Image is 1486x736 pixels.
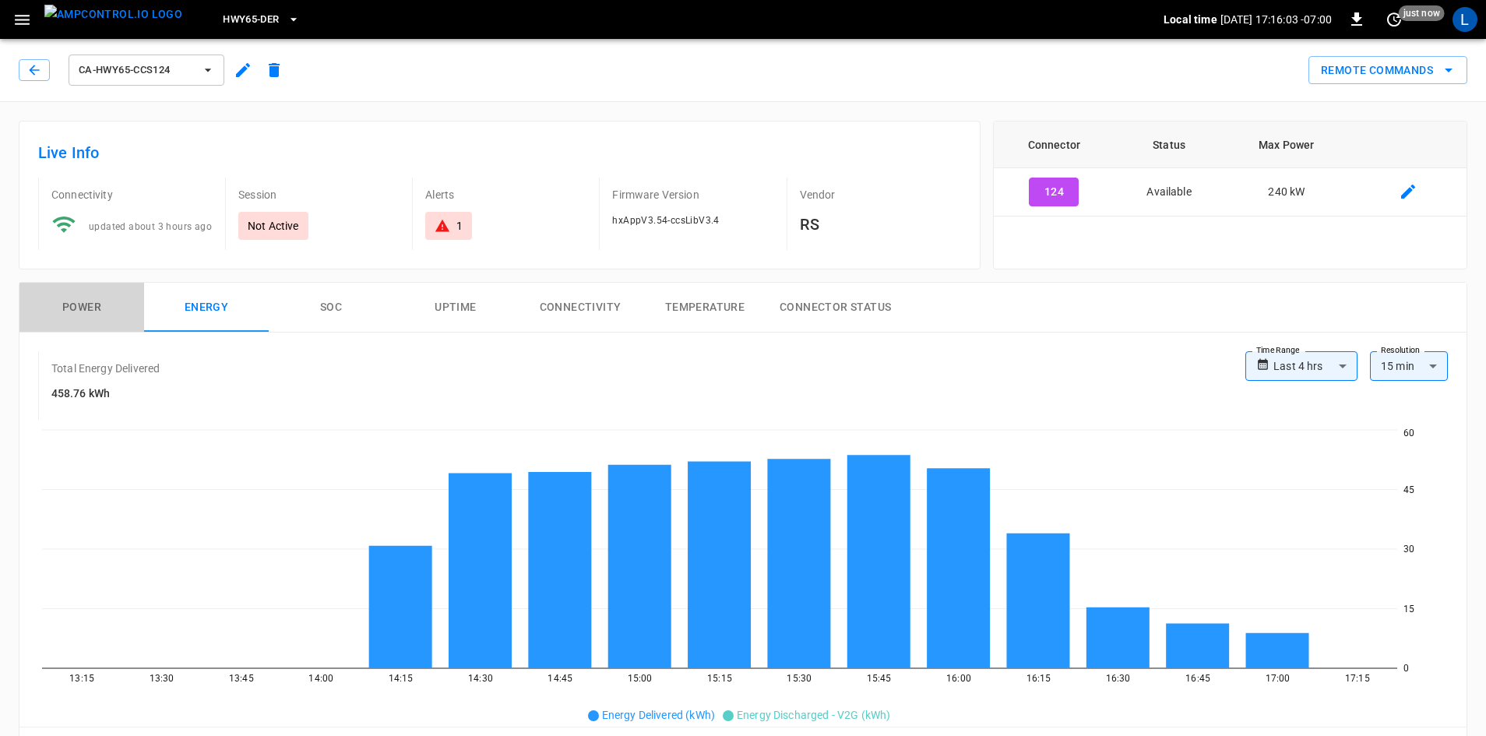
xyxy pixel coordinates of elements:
[1399,5,1445,21] span: just now
[767,283,903,333] button: Connector Status
[1273,351,1357,381] div: Last 4 hrs
[1026,673,1051,684] tspan: 16:15
[1403,663,1409,674] tspan: 0
[994,121,1114,168] th: Connector
[1029,178,1079,206] button: 124
[1114,168,1224,217] td: Available
[1370,351,1448,381] div: 15 min
[69,55,224,86] button: ca-hwy65-ccs124
[1382,7,1407,32] button: set refresh interval
[51,361,160,376] p: Total Energy Delivered
[1224,168,1350,217] td: 240 kW
[1308,56,1467,85] button: Remote Commands
[787,673,812,684] tspan: 15:30
[308,673,333,684] tspan: 14:00
[144,283,269,333] button: Energy
[389,673,414,684] tspan: 14:15
[612,187,773,202] p: Firmware Version
[737,709,890,721] span: Energy Discharged - V2G (kWh)
[223,11,279,29] span: HWY65-DER
[1220,12,1332,27] p: [DATE] 17:16:03 -07:00
[456,218,463,234] div: 1
[1266,673,1291,684] tspan: 17:00
[628,673,653,684] tspan: 15:00
[800,212,961,237] h6: RS
[946,673,971,684] tspan: 16:00
[51,187,213,202] p: Connectivity
[393,283,518,333] button: Uptime
[51,386,160,403] h6: 458.76 kWh
[707,673,732,684] tspan: 15:15
[1106,673,1131,684] tspan: 16:30
[1403,604,1414,615] tspan: 15
[217,5,305,35] button: HWY65-DER
[1381,344,1420,357] label: Resolution
[518,283,643,333] button: Connectivity
[19,283,144,333] button: Power
[425,187,586,202] p: Alerts
[994,121,1467,217] table: connector table
[238,187,400,202] p: Session
[269,283,393,333] button: SOC
[38,140,961,165] h6: Live Info
[612,215,719,226] span: hxAppV3.54-ccsLibV3.4
[229,673,254,684] tspan: 13:45
[602,709,715,721] span: Energy Delivered (kWh)
[1256,344,1300,357] label: Time Range
[44,5,182,24] img: ampcontrol.io logo
[1453,7,1477,32] div: profile-icon
[1224,121,1350,168] th: Max Power
[548,673,572,684] tspan: 14:45
[150,673,174,684] tspan: 13:30
[248,218,299,234] p: Not Active
[69,673,94,684] tspan: 13:15
[79,62,194,79] span: ca-hwy65-ccs124
[643,283,767,333] button: Temperature
[800,187,961,202] p: Vendor
[468,673,493,684] tspan: 14:30
[867,673,892,684] tspan: 15:45
[89,221,212,232] span: updated about 3 hours ago
[1185,673,1210,684] tspan: 16:45
[1308,56,1467,85] div: remote commands options
[1164,12,1217,27] p: Local time
[1345,673,1370,684] tspan: 17:15
[1403,428,1414,438] tspan: 60
[1403,484,1414,495] tspan: 45
[1403,544,1414,555] tspan: 30
[1114,121,1224,168] th: Status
